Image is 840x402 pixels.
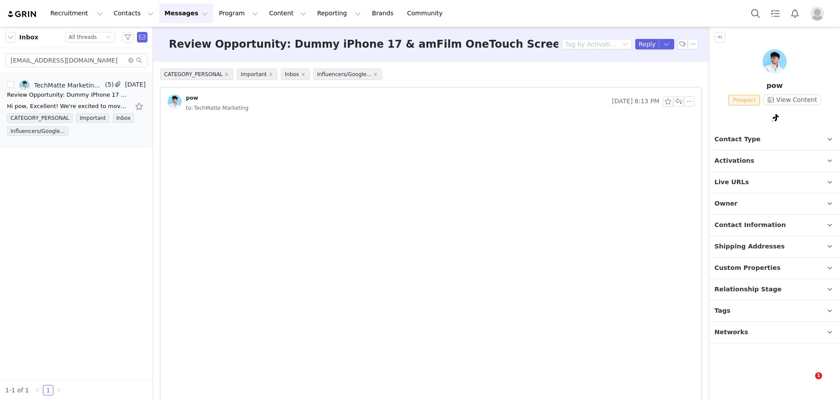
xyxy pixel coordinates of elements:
[43,385,53,395] a: 1
[168,94,182,108] img: e760bab9-7386-4044-b8aa-23c37115dc54.jpg
[35,388,40,393] i: icon: left
[815,372,822,379] span: 1
[714,135,760,144] span: Contact Type
[714,306,731,316] span: Tags
[159,3,213,23] button: Messages
[810,7,824,21] img: placeholder-profile.jpg
[34,82,103,89] div: TechMatte Marketing, pow
[237,69,277,80] span: Important
[45,3,108,23] button: Recruitment
[269,72,273,77] i: icon: close
[763,94,821,105] button: View Content
[19,80,103,91] a: TechMatte Marketing, pow
[373,72,378,77] i: icon: close
[301,72,305,77] i: icon: close
[313,69,382,80] span: Influencers/Google...
[728,95,760,105] span: Prospect
[19,80,30,91] img: e760bab9-7386-4044-b8aa-23c37115dc54.jpg
[106,35,111,41] i: icon: down
[612,96,659,107] span: [DATE] 8:13 PM
[168,94,198,108] a: pow
[5,53,147,67] input: Search mail
[128,58,133,63] i: icon: close-circle
[714,263,780,273] span: Custom Properties
[714,220,786,230] span: Contact Information
[113,113,134,123] span: Inbox
[281,69,310,80] span: Inbox
[161,87,701,120] div: pow [DATE] 8:13 PMto:TechMatte Marketing
[264,3,311,23] button: Content
[7,102,129,111] div: Hi pow, Excellent! We're excited to move forward. To ship your product kit, please submit your sh...
[402,3,452,23] a: Community
[160,69,233,80] span: CATEGORY_PERSONAL
[785,3,805,23] button: Notifications
[169,36,633,52] h3: Review Opportunity: Dummy iPhone 17 & amFilm OneTouch Screen Protectors
[136,57,142,63] i: icon: search
[763,49,787,73] img: pow
[714,156,754,166] span: Activations
[714,178,749,187] span: Live URLs
[805,7,833,21] button: Profile
[7,126,68,136] span: Influencers/Google...
[714,328,748,337] span: Networks
[7,91,129,99] div: Review Opportunity: Dummy iPhone 17 & amFilm OneTouch Screen Protectors
[367,3,401,23] a: Brands
[746,3,765,23] button: Search
[565,40,617,49] div: Tag by Activation
[43,385,53,395] li: 1
[714,199,738,209] span: Owner
[56,388,61,393] i: icon: right
[709,80,840,91] p: pow
[69,32,97,42] div: All threads
[103,80,114,89] span: (5)
[635,39,659,49] button: Reply
[312,3,366,23] button: Reporting
[623,42,628,48] i: icon: down
[186,94,198,101] div: pow
[186,103,248,113] span: TechMatte Marketing
[766,3,785,23] a: Tasks
[76,113,109,123] span: Important
[797,372,818,393] iframe: Intercom live chat
[714,285,782,294] span: Relationship Stage
[32,385,43,395] li: Previous Page
[108,3,159,23] button: Contacts
[213,3,263,23] button: Program
[7,113,73,123] span: CATEGORY_PERSONAL
[714,242,785,252] span: Shipping Addresses
[5,385,29,395] li: 1-1 of 1
[53,385,64,395] li: Next Page
[7,10,38,18] img: grin logo
[224,72,229,77] i: icon: close
[19,33,38,42] span: Inbox
[137,32,147,42] span: Send Email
